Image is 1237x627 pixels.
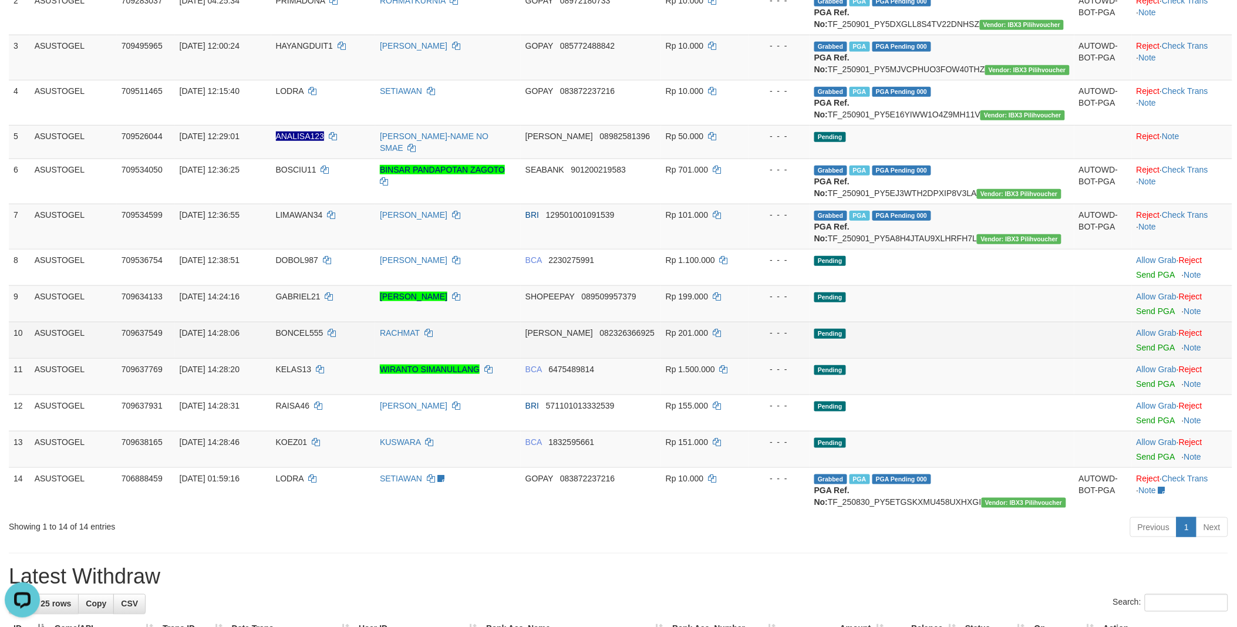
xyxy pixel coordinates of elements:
[582,292,636,301] span: Copy 089509957379 to clipboard
[814,8,850,29] b: PGA Ref. No:
[276,255,318,265] span: DOBOL987
[1184,416,1202,425] a: Note
[276,401,310,410] span: RAISA46
[122,401,163,410] span: 709637931
[9,431,30,467] td: 13
[666,365,715,374] span: Rp 1.500.000
[180,86,240,96] span: [DATE] 12:15:40
[525,165,564,174] span: SEABANK
[666,41,704,50] span: Rp 10.000
[78,594,114,614] a: Copy
[9,322,30,358] td: 10
[666,401,708,410] span: Rp 155.000
[814,329,846,339] span: Pending
[1132,204,1232,249] td: · ·
[1137,437,1177,447] a: Allow Grab
[814,177,850,198] b: PGA Ref. No:
[1132,159,1232,204] td: · ·
[380,365,480,374] a: WIRANTO SIMANULLANG
[549,437,595,447] span: Copy 1832595661 to clipboard
[753,164,805,176] div: - - -
[9,467,30,513] td: 14
[980,110,1065,120] span: Vendor URL: https://payment5.1velocity.biz
[814,98,850,119] b: PGA Ref. No:
[1184,379,1202,389] a: Note
[122,365,163,374] span: 709637769
[753,327,805,339] div: - - -
[180,41,240,50] span: [DATE] 12:00:24
[122,437,163,447] span: 709638165
[1162,86,1208,96] a: Check Trans
[1184,306,1202,316] a: Note
[1137,328,1177,338] a: Allow Grab
[30,204,117,249] td: ASUSTOGEL
[1179,437,1202,447] a: Reject
[1137,343,1175,352] a: Send PGA
[753,400,805,412] div: - - -
[525,132,593,141] span: [PERSON_NAME]
[814,166,847,176] span: Grabbed
[1177,517,1196,537] a: 1
[814,211,847,221] span: Grabbed
[753,473,805,484] div: - - -
[380,41,447,50] a: [PERSON_NAME]
[122,210,163,220] span: 709534599
[666,86,704,96] span: Rp 10.000
[1132,285,1232,322] td: ·
[810,80,1074,125] td: TF_250901_PY5E16YIWW1O4Z9MH11V
[814,402,846,412] span: Pending
[9,249,30,285] td: 8
[1113,594,1228,612] label: Search:
[276,132,325,141] span: Nama rekening ada tanda titik/strip, harap diedit
[122,328,163,338] span: 709637549
[753,209,805,221] div: - - -
[666,437,708,447] span: Rp 151.000
[9,125,30,159] td: 5
[180,365,240,374] span: [DATE] 14:28:20
[1132,249,1232,285] td: ·
[850,166,870,176] span: Marked by aeoheing
[122,165,163,174] span: 709534050
[1179,328,1202,338] a: Reject
[1139,486,1157,495] a: Note
[810,204,1074,249] td: TF_250901_PY5A8H4JTAU9XLHRFH7L
[549,255,595,265] span: Copy 2230275991 to clipboard
[180,255,240,265] span: [DATE] 12:38:51
[1162,165,1208,174] a: Check Trans
[814,365,846,375] span: Pending
[872,166,931,176] span: PGA Pending
[30,431,117,467] td: ASUSTOGEL
[1139,177,1157,186] a: Note
[30,249,117,285] td: ASUSTOGEL
[30,285,117,322] td: ASUSTOGEL
[1137,270,1175,279] a: Send PGA
[276,474,304,483] span: LODRA
[180,401,240,410] span: [DATE] 14:28:31
[753,130,805,142] div: - - -
[525,328,593,338] span: [PERSON_NAME]
[1137,379,1175,389] a: Send PGA
[113,594,146,614] a: CSV
[810,159,1074,204] td: TF_250901_PY5EJ3WTH2DPXIP8V3LA
[1179,365,1202,374] a: Reject
[1074,467,1132,513] td: AUTOWD-BOT-PGA
[982,498,1066,508] span: Vendor URL: https://payment5.1velocity.biz
[814,87,847,97] span: Grabbed
[814,222,850,243] b: PGA Ref. No:
[1137,365,1177,374] a: Allow Grab
[549,365,595,374] span: Copy 6475489814 to clipboard
[276,86,304,96] span: LODRA
[1137,416,1175,425] a: Send PGA
[666,210,708,220] span: Rp 101.000
[122,292,163,301] span: 709634133
[1137,210,1160,220] a: Reject
[1137,474,1160,483] a: Reject
[1162,210,1208,220] a: Check Trans
[1132,395,1232,431] td: ·
[380,437,421,447] a: KUSWARA
[30,80,117,125] td: ASUSTOGEL
[814,42,847,52] span: Grabbed
[1137,165,1160,174] a: Reject
[985,65,1070,75] span: Vendor URL: https://payment5.1velocity.biz
[9,285,30,322] td: 9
